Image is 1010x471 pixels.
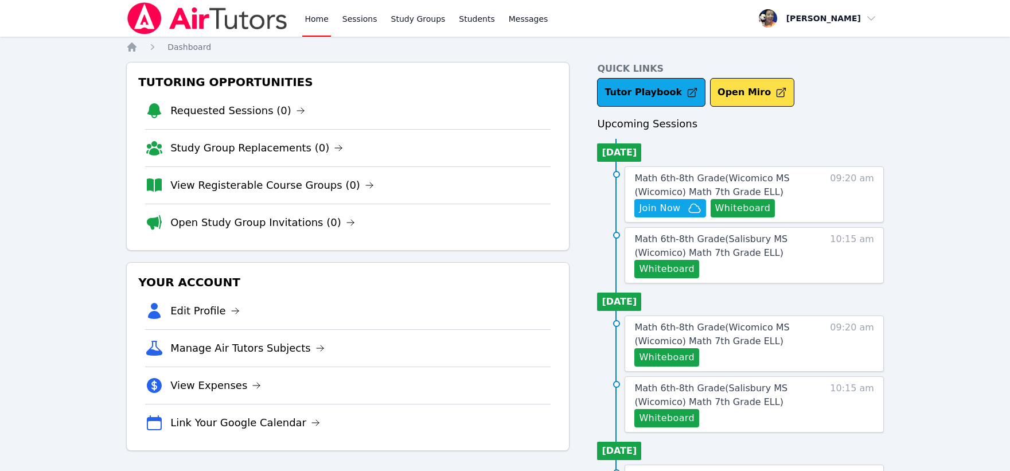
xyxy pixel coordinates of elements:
[711,199,775,217] button: Whiteboard
[634,199,705,217] button: Join Now
[167,42,211,52] span: Dashboard
[170,177,374,193] a: View Registerable Course Groups (0)
[634,321,814,348] a: Math 6th-8th Grade(Wicomico MS (Wicomico) Math 7th Grade ELL)
[597,116,884,132] h3: Upcoming Sessions
[597,442,641,460] li: [DATE]
[830,232,874,278] span: 10:15 am
[126,2,288,34] img: Air Tutors
[634,383,787,407] span: Math 6th-8th Grade ( Salisbury MS (Wicomico) Math 7th Grade ELL )
[634,382,814,409] a: Math 6th-8th Grade(Salisbury MS (Wicomico) Math 7th Grade ELL)
[170,340,325,356] a: Manage Air Tutors Subjects
[634,172,814,199] a: Math 6th-8th Grade(Wicomico MS (Wicomico) Math 7th Grade ELL)
[170,377,261,394] a: View Expenses
[597,78,705,107] a: Tutor Playbook
[167,41,211,53] a: Dashboard
[634,322,789,347] span: Math 6th-8th Grade ( Wicomico MS (Wicomico) Math 7th Grade ELL )
[126,41,884,53] nav: Breadcrumb
[634,409,699,427] button: Whiteboard
[634,348,699,367] button: Whiteboard
[639,201,680,215] span: Join Now
[597,143,641,162] li: [DATE]
[710,78,794,107] button: Open Miro
[597,293,641,311] li: [DATE]
[597,62,884,76] h4: Quick Links
[170,215,355,231] a: Open Study Group Invitations (0)
[830,321,874,367] span: 09:20 am
[830,382,874,427] span: 10:15 am
[136,72,560,92] h3: Tutoring Opportunities
[170,140,343,156] a: Study Group Replacements (0)
[634,233,787,258] span: Math 6th-8th Grade ( Salisbury MS (Wicomico) Math 7th Grade ELL )
[136,272,560,293] h3: Your Account
[634,232,814,260] a: Math 6th-8th Grade(Salisbury MS (Wicomico) Math 7th Grade ELL)
[634,260,699,278] button: Whiteboard
[634,173,789,197] span: Math 6th-8th Grade ( Wicomico MS (Wicomico) Math 7th Grade ELL )
[170,415,320,431] a: Link Your Google Calendar
[509,13,548,25] span: Messages
[170,303,240,319] a: Edit Profile
[830,172,874,217] span: 09:20 am
[170,103,305,119] a: Requested Sessions (0)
